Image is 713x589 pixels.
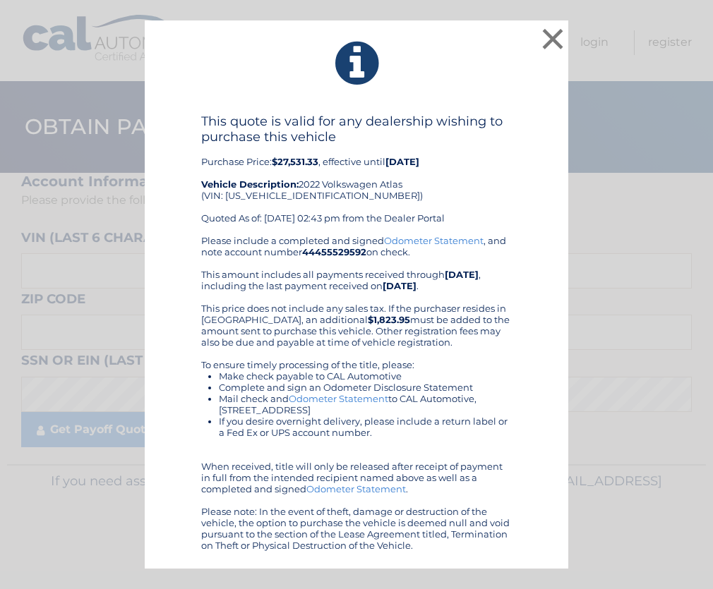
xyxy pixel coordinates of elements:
strong: Vehicle Description: [201,178,299,190]
div: Please include a completed and signed , and note account number on check. This amount includes al... [201,235,512,551]
li: Complete and sign an Odometer Disclosure Statement [219,382,512,393]
b: $27,531.33 [272,156,318,167]
b: [DATE] [445,269,479,280]
a: Odometer Statement [384,235,484,246]
b: $1,823.95 [368,314,410,325]
b: 44455529592 [302,246,366,257]
a: Odometer Statement [289,393,388,404]
li: Make check payable to CAL Automotive [219,370,512,382]
a: Odometer Statement [306,483,406,494]
b: [DATE] [383,280,417,291]
button: × [539,25,567,53]
b: [DATE] [385,156,419,167]
li: Mail check and to CAL Automotive, [STREET_ADDRESS] [219,393,512,415]
li: If you desire overnight delivery, please include a return label or a Fed Ex or UPS account number. [219,415,512,438]
h4: This quote is valid for any dealership wishing to purchase this vehicle [201,114,512,145]
div: Purchase Price: , effective until 2022 Volkswagen Atlas (VIN: [US_VEHICLE_IDENTIFICATION_NUMBER])... [201,114,512,235]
